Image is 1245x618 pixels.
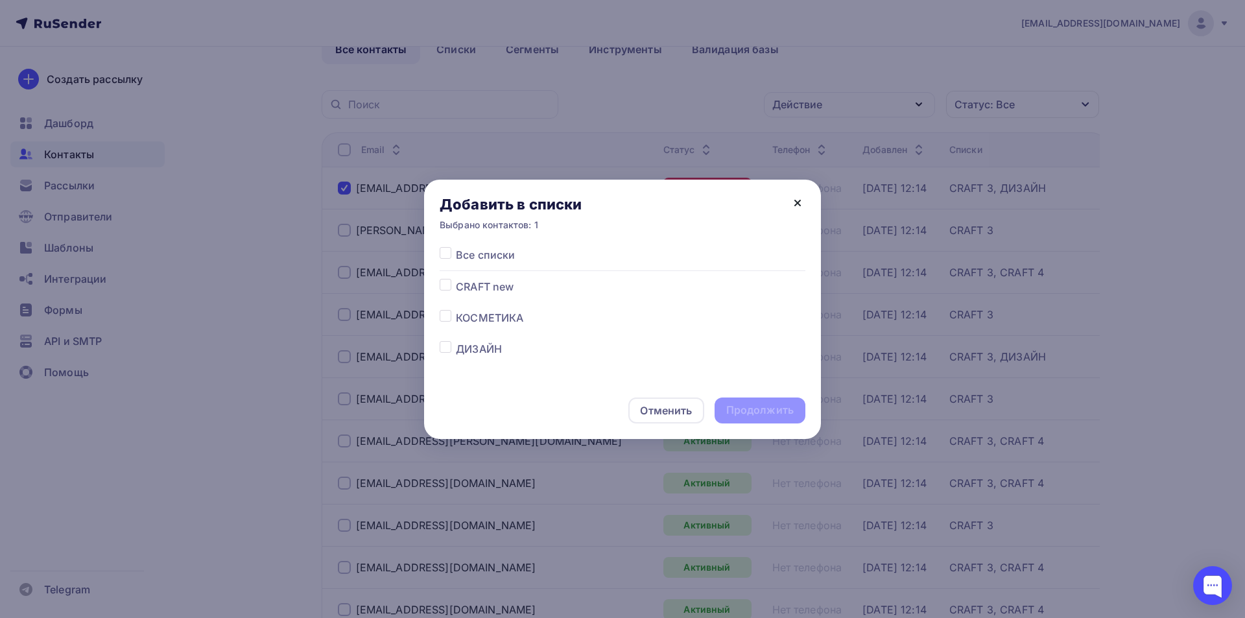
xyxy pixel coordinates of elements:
div: Выбрано контактов: 1 [440,219,582,232]
div: Добавить в списки [440,195,582,213]
div: Отменить [640,403,692,418]
span: КОСМЕТИКА [456,310,523,326]
span: CRAFT new [456,279,514,294]
span: ДИЗАЙН [456,341,502,357]
span: Все списки [456,247,515,263]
